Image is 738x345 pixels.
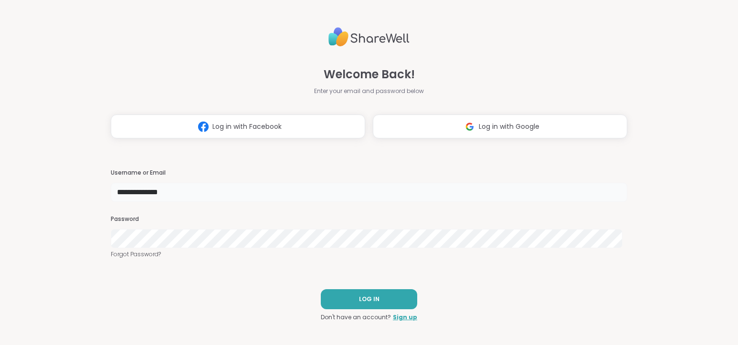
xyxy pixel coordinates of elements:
button: Log in with Google [373,115,627,138]
span: Enter your email and password below [314,87,424,95]
a: Sign up [393,313,417,322]
span: Log in with Facebook [212,122,282,132]
span: Welcome Back! [324,66,415,83]
button: Log in with Facebook [111,115,365,138]
span: Log in with Google [479,122,539,132]
img: ShareWell Logomark [461,118,479,136]
button: LOG IN [321,289,417,309]
a: Forgot Password? [111,250,627,259]
span: Don't have an account? [321,313,391,322]
img: ShareWell Logo [328,23,410,51]
h3: Password [111,215,627,223]
img: ShareWell Logomark [194,118,212,136]
h3: Username or Email [111,169,627,177]
span: LOG IN [359,295,380,303]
